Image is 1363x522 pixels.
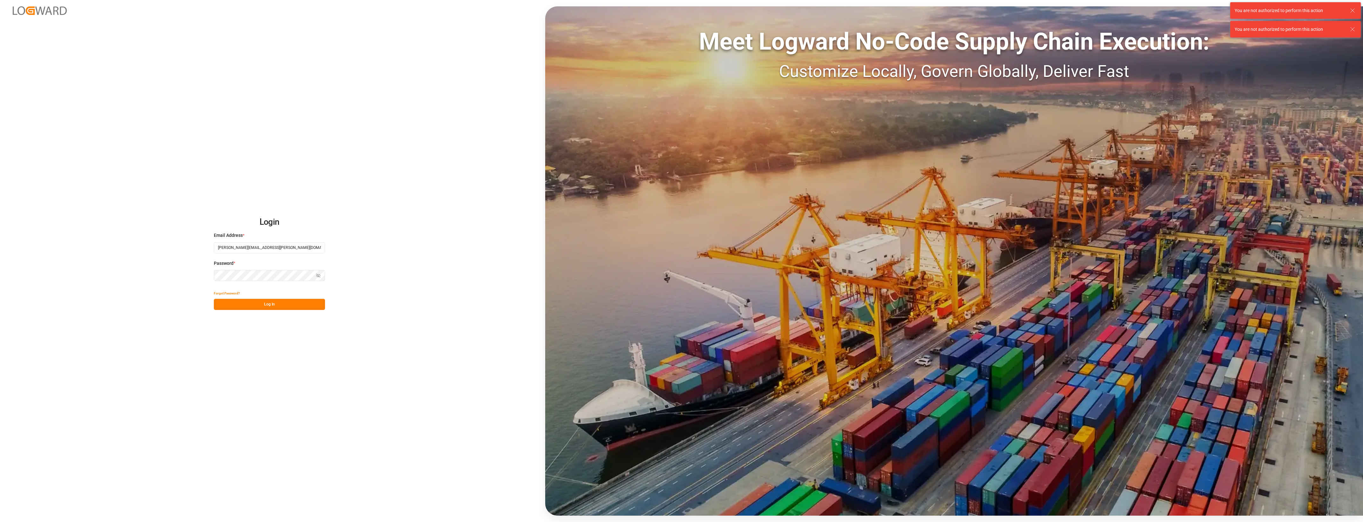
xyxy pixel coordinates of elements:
div: Customize Locally, Govern Globally, Deliver Fast [545,59,1363,84]
button: Log In [214,299,325,310]
h2: Login [214,212,325,232]
div: You are not authorized to perform this action [1235,7,1344,14]
span: Password [214,260,234,267]
input: Enter your email [214,242,325,253]
button: Forgot Password? [214,288,240,299]
div: Meet Logward No-Code Supply Chain Execution: [545,24,1363,59]
span: Email Address [214,232,243,239]
div: You are not authorized to perform this action [1235,26,1344,33]
img: Logward_new_orange.png [13,6,67,15]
